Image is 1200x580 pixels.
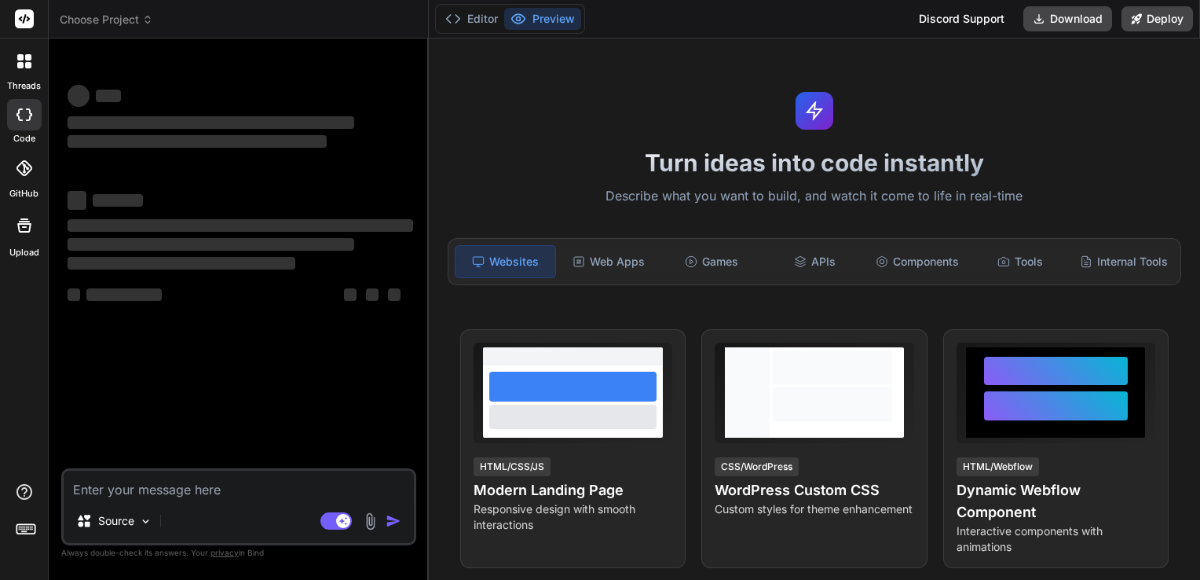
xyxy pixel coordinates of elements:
span: ‌ [68,288,80,301]
h4: Modern Landing Page [474,479,672,501]
h1: Turn ideas into code instantly [438,149,1191,177]
button: Preview [504,8,581,30]
span: ‌ [68,257,295,270]
div: HTML/Webflow [957,457,1039,476]
span: ‌ [68,191,86,210]
p: Custom styles for theme enhancement [715,501,913,517]
button: Deploy [1121,6,1193,31]
img: attachment [361,512,379,530]
span: ‌ [366,288,379,301]
h4: WordPress Custom CSS [715,479,913,501]
div: Discord Support [909,6,1014,31]
label: Upload [9,246,39,259]
p: Always double-check its answers. Your in Bind [61,545,416,560]
span: ‌ [68,238,354,251]
div: Components [868,245,968,278]
div: Games [662,245,762,278]
div: Websites [455,245,556,278]
label: code [13,132,35,145]
span: privacy [210,548,239,557]
img: icon [386,513,401,529]
label: threads [7,79,41,93]
span: ‌ [86,288,162,301]
div: Tools [971,245,1070,278]
span: ‌ [68,85,90,107]
h4: Dynamic Webflow Component [957,479,1155,523]
span: ‌ [96,90,121,102]
div: CSS/WordPress [715,457,799,476]
button: Download [1023,6,1112,31]
span: ‌ [68,116,354,129]
span: ‌ [388,288,401,301]
p: Responsive design with smooth interactions [474,501,672,533]
span: Choose Project [60,12,153,28]
p: Interactive components with animations [957,523,1155,555]
span: ‌ [93,194,143,207]
p: Source [98,513,134,529]
div: APIs [765,245,865,278]
span: ‌ [344,288,357,301]
div: Internal Tools [1074,245,1174,278]
span: ‌ [68,135,327,148]
label: GitHub [9,187,38,200]
div: HTML/CSS/JS [474,457,551,476]
div: Web Apps [559,245,659,278]
span: ‌ [68,219,413,232]
button: Editor [439,8,504,30]
p: Describe what you want to build, and watch it come to life in real-time [438,186,1191,207]
img: Pick Models [139,515,152,528]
